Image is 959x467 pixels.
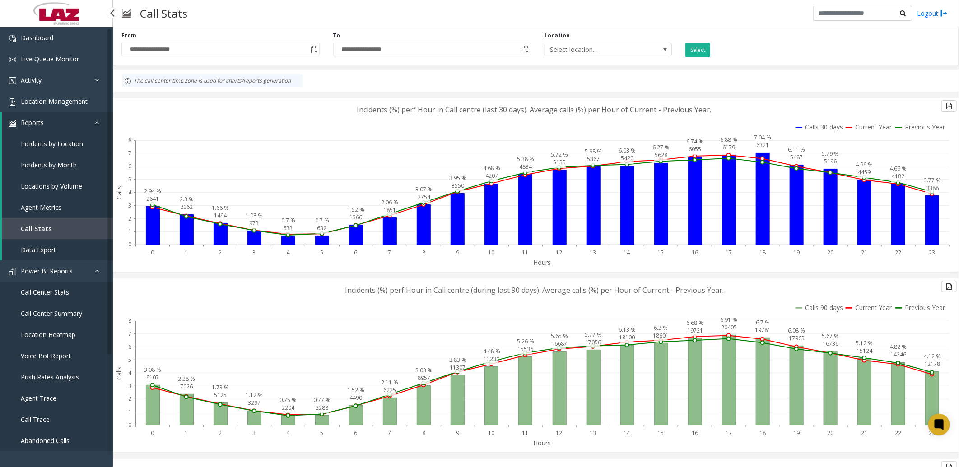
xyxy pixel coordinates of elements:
span: Location Management [21,97,88,106]
text: 6.3 % [654,324,668,332]
button: Export to pdf [941,281,957,292]
text: Current Year [855,123,892,131]
text: 13230 [484,355,499,363]
span: Agent Metrics [21,203,61,212]
text: 8 [128,317,131,324]
text: 7 [388,249,391,256]
text: 12178 [924,360,940,368]
span: Incidents by Month [21,161,77,169]
text: 10 [488,429,494,437]
text: 23 [929,429,935,437]
text: 7 [128,330,131,338]
span: Live Queue Monitor [21,55,79,63]
text: 2 [128,395,131,403]
img: 'icon' [9,268,16,275]
text: 5487 [791,153,803,161]
text: 17963 [789,334,805,342]
text: 5420 [621,155,633,162]
text: 5 [320,249,323,256]
text: 11 [522,249,528,256]
text: 973 [249,219,259,227]
img: 'icon' [9,77,16,84]
span: Toggle popup [309,43,319,56]
text: 5196 [824,157,837,165]
text: 6.13 % [619,326,636,334]
text: 1.66 % [212,204,229,212]
text: 4834 [519,163,532,171]
text: 0.77 % [313,396,331,404]
a: Agent Metrics [2,197,113,218]
text: 5 [320,429,323,437]
text: 5.72 % [551,151,568,158]
text: Calls [115,186,123,199]
text: 3.08 % [144,366,161,374]
text: 1 [185,249,188,256]
text: 16687 [552,340,568,348]
span: Location Heatmap [21,330,75,339]
text: 13 [590,429,596,437]
text: 4182 [892,172,905,180]
text: 15 [658,249,664,256]
text: 2.94 % [144,187,161,195]
img: infoIcon.svg [124,78,131,85]
text: 14 [624,429,631,437]
text: 8 [422,249,425,256]
text: 0 [128,241,131,249]
text: 3297 [248,399,261,407]
text: 1.08 % [246,212,263,219]
text: 2288 [316,404,328,412]
text: 5.26 % [517,338,534,345]
text: 7.04 % [754,134,772,141]
text: Incidents (%) perf Hour in Call centre (last 30 days). Average calls (%) per Hour of Current - Pr... [357,105,712,115]
text: 3.03 % [415,366,433,374]
text: 0.7 % [281,217,295,224]
label: Location [545,32,570,40]
text: 12 [556,249,563,256]
text: 6225 [384,386,396,394]
text: 5.79 % [822,150,839,157]
text: 19 [793,429,800,437]
text: 11 [522,429,528,437]
text: 6 [128,343,131,351]
a: Locations by Volume [2,176,113,197]
span: Select location... [545,43,646,56]
text: 19 [793,249,800,256]
text: 6 [354,429,358,437]
text: 1 [185,429,188,437]
h3: Call Stats [135,2,192,24]
text: 20 [827,249,833,256]
span: Call Trace [21,415,50,424]
text: 1 [128,228,131,236]
text: 1851 [384,206,396,214]
text: 21 [861,249,867,256]
text: 15124 [857,347,873,355]
text: 1.73 % [212,384,229,391]
text: 6055 [689,145,701,153]
text: 632 [317,224,326,232]
text: 6.27 % [652,144,670,152]
text: 3.07 % [415,185,433,193]
span: Call Center Stats [21,288,69,296]
text: 6.08 % [788,327,805,334]
text: 3 [128,202,131,209]
a: Call Stats [2,218,113,239]
a: Incidents by Month [2,154,113,176]
span: Power BI Reports [21,267,73,275]
text: Previous Year [905,303,945,312]
text: Hours [534,258,551,267]
text: 1.12 % [246,392,263,399]
text: 2 [128,215,131,222]
text: Calls 30 days [805,123,843,131]
text: 6.88 % [720,136,737,143]
text: 2.06 % [382,199,399,206]
text: 4459 [858,168,871,176]
a: Logout [917,9,948,18]
text: Calls [115,366,123,380]
img: 'icon' [9,98,16,106]
text: 3 [128,382,131,390]
text: 14 [624,249,631,256]
text: 3550 [452,182,464,190]
text: 6321 [757,141,769,149]
span: Abandoned Calls [21,436,70,445]
text: 2754 [418,193,431,201]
